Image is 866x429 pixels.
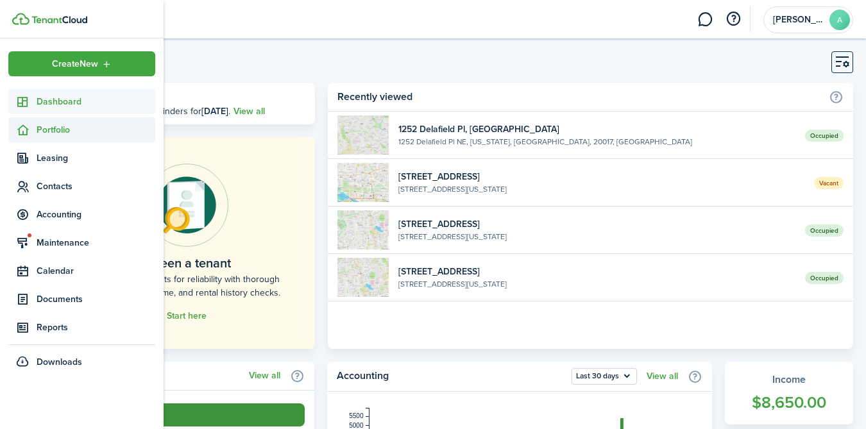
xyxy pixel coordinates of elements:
[398,231,795,242] widget-list-item-description: [STREET_ADDRESS][US_STATE]
[37,236,155,249] span: Maintenance
[337,368,565,385] home-widget-title: Accounting
[233,105,265,118] a: View all
[398,265,795,278] widget-list-item-title: [STREET_ADDRESS]
[201,105,228,118] b: [DATE]
[805,130,844,142] span: Occupied
[805,224,844,237] span: Occupied
[337,210,389,249] img: 1
[398,122,795,136] widget-list-item-title: 1252 Delafield Pl, [GEOGRAPHIC_DATA]
[398,136,795,147] widget-list-item-description: 1252 Delafield Pl NE, [US_STATE], [GEOGRAPHIC_DATA], 20017, [GEOGRAPHIC_DATA]
[142,253,231,273] home-placeholder-title: Screen a tenant
[37,292,155,306] span: Documents
[8,315,155,340] a: Reports
[738,372,840,387] widget-stats-title: Income
[572,368,637,385] button: Open menu
[337,163,389,202] img: 1
[337,115,389,155] img: 1
[647,371,678,382] a: View all
[398,170,804,183] widget-list-item-title: [STREET_ADDRESS]
[572,368,637,385] button: Last 30 days
[722,8,744,30] button: Open resource center
[37,95,155,108] span: Dashboard
[831,51,853,73] button: Customise
[249,371,280,381] a: View all
[337,258,389,297] img: 1
[52,60,98,69] span: Create New
[8,89,155,114] a: Dashboard
[398,278,795,290] widget-list-item-description: [STREET_ADDRESS][US_STATE]
[37,208,155,221] span: Accounting
[12,13,30,25] img: TenantCloud
[738,391,840,415] widget-stats-count: $8,650.00
[814,177,844,189] span: Vacant
[8,51,155,76] button: Open menu
[93,89,305,105] h3: [DATE], [DATE]
[37,355,82,369] span: Downloads
[87,273,286,299] home-placeholder-description: Check your tenants for reliability with thorough background, income, and rental history checks.
[37,180,155,193] span: Contacts
[337,89,822,105] home-widget-title: Recently viewed
[37,123,155,137] span: Portfolio
[398,217,795,231] widget-list-item-title: [STREET_ADDRESS]
[31,16,87,24] img: TenantCloud
[167,311,207,321] a: Start here
[829,10,850,30] avatar-text: A
[693,3,717,36] a: Messaging
[349,412,364,419] tspan: 5500
[37,151,155,165] span: Leasing
[773,15,824,24] span: Adam
[398,183,804,195] widget-list-item-description: [STREET_ADDRESS][US_STATE]
[145,164,228,247] img: Online payments
[37,321,155,334] span: Reports
[805,272,844,284] span: Occupied
[725,362,853,425] a: Income$8,650.00
[349,422,364,429] tspan: 5000
[37,264,155,278] span: Calendar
